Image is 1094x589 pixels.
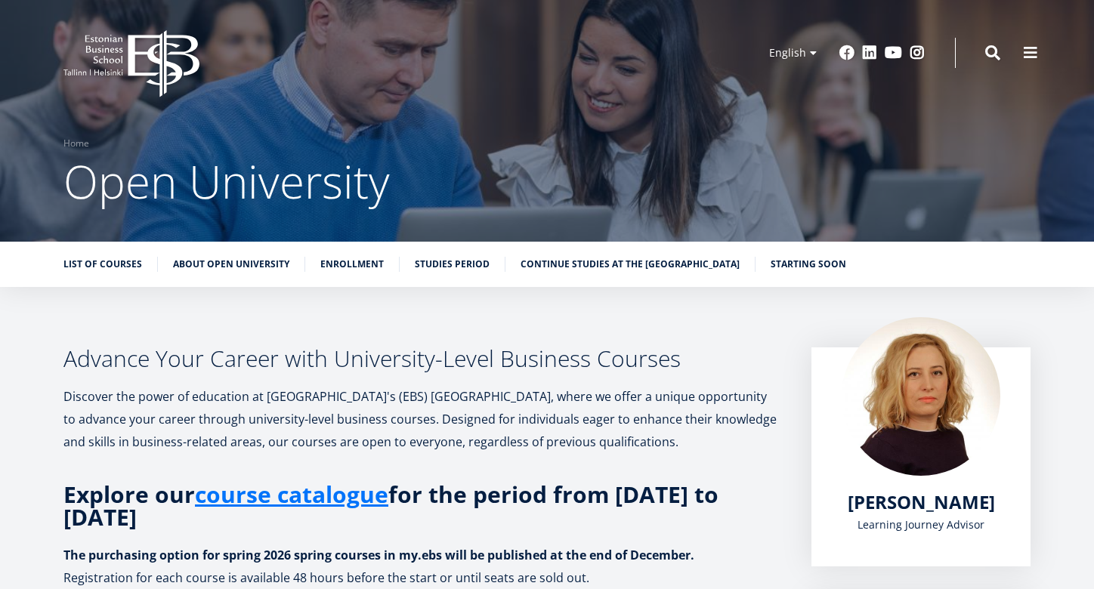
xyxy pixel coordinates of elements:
[63,136,89,151] a: Home
[63,347,781,370] h3: Advance Your Career with University-Level Business Courses
[885,45,902,60] a: Youtube
[415,257,490,272] a: Studies period
[63,150,390,212] span: Open University
[195,483,388,506] a: course catalogue
[842,317,1000,476] img: Kadri Osula Learning Journey Advisor
[910,45,925,60] a: Instagram
[63,479,719,532] strong: Explore our for the period from [DATE] to [DATE]
[63,547,694,563] strong: The purchasing option for spring 2026 spring courses in my.ebs will be published at the end of De...
[839,45,854,60] a: Facebook
[848,489,995,514] span: [PERSON_NAME]
[521,257,740,272] a: Continue studies at the [GEOGRAPHIC_DATA]
[771,257,846,272] a: Starting soon
[320,257,384,272] a: Enrollment
[842,513,1000,536] div: Learning Journey Advisor
[848,491,995,513] a: [PERSON_NAME]
[63,257,142,272] a: List of Courses
[63,385,781,453] p: Discover the power of education at [GEOGRAPHIC_DATA]'s (EBS) [GEOGRAPHIC_DATA], where we offer a ...
[173,257,289,272] a: About Open University
[862,45,877,60] a: Linkedin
